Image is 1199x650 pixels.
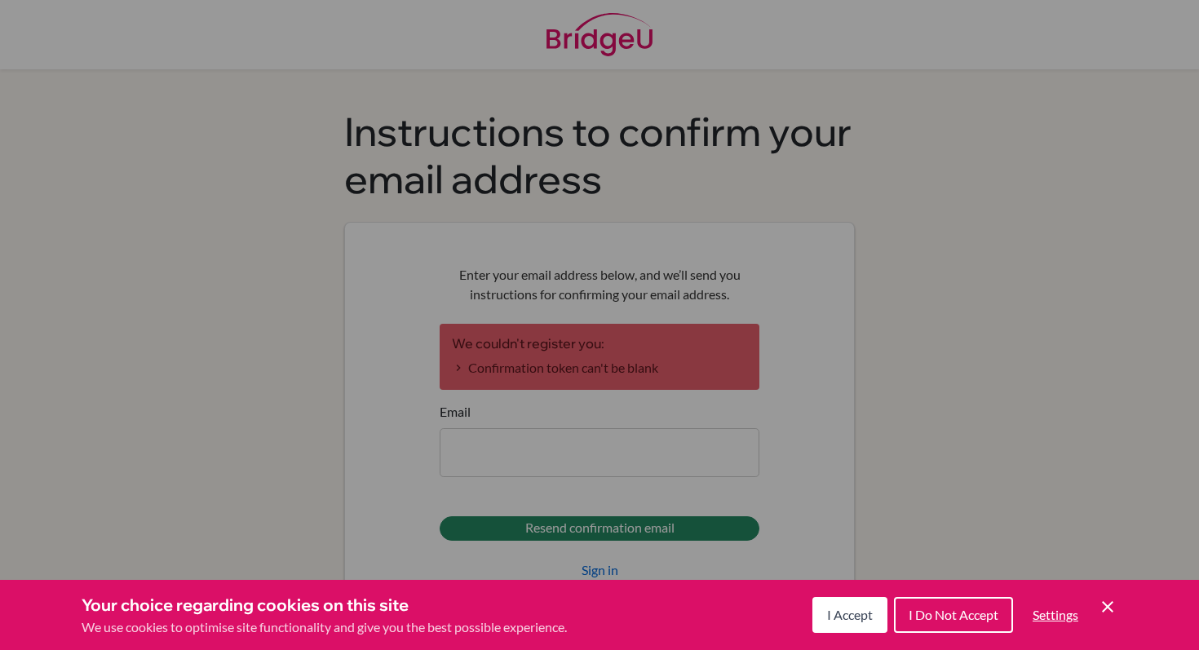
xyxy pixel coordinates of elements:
span: Settings [1033,607,1078,622]
button: Settings [1020,599,1091,631]
button: Save and close [1098,597,1117,617]
span: I Do Not Accept [909,607,998,622]
span: I Accept [827,607,873,622]
button: I Do Not Accept [894,597,1013,633]
button: I Accept [812,597,887,633]
p: We use cookies to optimise site functionality and give you the best possible experience. [82,617,567,637]
h3: Your choice regarding cookies on this site [82,593,567,617]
